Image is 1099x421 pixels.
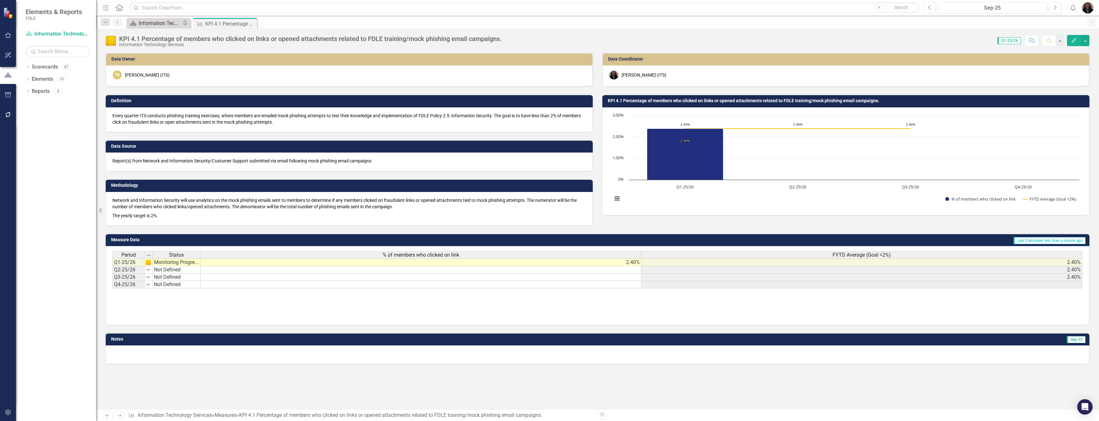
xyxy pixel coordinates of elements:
td: Not Defined [153,274,200,281]
span: Sep-25 [1067,336,1086,343]
div: KPI 4.1 Percentage of members who clicked on links or opened attachments related to FDLE training... [205,20,256,28]
td: Q3-25/26 [112,274,144,281]
div: 9 [53,88,63,94]
div: » » [128,412,593,419]
h3: KPI 4.1 Percentage of members who clicked on links or opened attachments related to FDLE training... [608,98,1086,103]
div: Chart. Highcharts interactive chart. [609,112,1083,209]
div: KPI 4.1 Percentage of members who clicked on links or opened attachments related to FDLE training... [239,412,542,418]
text: Q1-25/26 [676,184,694,190]
h3: Methodology [111,183,590,188]
svg: Interactive chart [609,112,1083,209]
div: Information Technology Services Landing Page [139,19,181,27]
td: Not Defined [153,266,200,274]
input: Search Below... [26,46,90,57]
span: FYTD Average (Goal <2%) [833,252,891,258]
td: Q2-25/26 [112,266,144,274]
span: Search [894,5,908,10]
td: Q1-25/26 [112,259,144,266]
h3: Data Owner [111,57,589,62]
span: Last Calculated less than a minute ago [1014,237,1086,244]
img: Nicole Howard [609,70,618,79]
td: 2.40% [641,259,1082,266]
img: 8DAGhfEEPCf229AAAAAElFTkSuQmCC [146,282,151,287]
h3: Notes [111,337,485,342]
g: % of members who clicked on link, series 1 of 2. Bar series with 4 bars. [647,116,1024,180]
a: Information Technology Services [138,412,212,418]
td: 2.40% [200,259,641,266]
a: Reports [32,88,50,95]
a: Measures [215,412,237,418]
img: ClearPoint Strategy [3,7,14,19]
input: Search ClearPoint... [130,2,919,13]
img: Nicole Howard [1082,2,1094,13]
td: Not Defined [153,281,200,288]
p: Every quarter ITS conducts phishing training exercises, where members are emailed mock phishing a... [112,112,586,125]
span: % of members who clicked on link [383,252,459,258]
img: 8DAGhfEEPCf229AAAAAElFTkSuQmCC [146,267,151,272]
path: Q1-25/26, 2.4. % of members who clicked on link. [647,128,723,180]
text: 2.40% [680,138,690,143]
img: Monitoring Progress [106,36,116,46]
button: View chart menu, Chart [613,194,622,203]
text: 1.00% [613,155,624,161]
span: Status [169,252,184,258]
span: Period [121,252,136,258]
text: 2.00% [613,134,624,139]
img: 8DAGhfEEPCf229AAAAAElFTkSuQmCC [146,275,151,280]
img: wAAAABJRU5ErkJggg== [146,260,151,265]
p: The yearly target is 2%. [112,211,586,219]
button: Search [885,3,917,12]
h3: Data Coordinator [608,57,1086,62]
td: 2.40% [641,274,1082,281]
text: 2.40% [680,122,690,127]
div: Sep-25 [940,4,1045,12]
g: FYTD Average (Goal [684,127,912,130]
a: Scorecards [32,63,58,71]
button: Sep-25 [938,2,1047,13]
button: Show % of members who clicked on link [945,196,1016,202]
h3: Data Source [111,144,590,149]
div: 47 [61,64,71,70]
text: 3.00% [613,112,624,118]
small: FDLE [26,16,82,21]
text: 2.40% [906,122,915,127]
td: 2.40% [641,266,1082,274]
text: Q2-25/26 [789,184,806,190]
td: Q4-25/26 [112,281,144,288]
a: Elements [32,76,53,83]
div: Information Technology Services [119,42,502,47]
h3: Definition [111,98,590,103]
a: Information Technology Services [26,30,90,38]
span: Elements & Reports [26,8,82,16]
div: KPI 4.1 Percentage of members who clicked on links or opened attachments related to FDLE training... [119,35,502,42]
text: 2.40% [793,122,802,127]
div: [PERSON_NAME] (ITS) [622,72,666,78]
span: Q1-25/26 [997,37,1021,44]
text: 0% [618,176,624,182]
img: 8DAGhfEEPCf229AAAAAElFTkSuQmCC [146,253,151,258]
h3: Measure Data [111,237,386,242]
p: Network and Information Security will use analytics on the mock phishing emails sent to members t... [112,197,586,211]
td: Monitoring Progress [153,259,200,266]
a: Information Technology Services Landing Page [128,19,181,27]
button: Show FYTD Average (Goal [1023,196,1077,202]
text: Q3-25/26 [902,184,919,190]
div: 19 [56,77,67,82]
div: TB [113,70,122,79]
text: Q4-25/26 [1014,184,1032,190]
div: [PERSON_NAME] (ITS) [125,72,170,78]
p: Report(s) from Network and Information Security/Customer Support submitted via email following mo... [112,158,586,164]
div: Open Intercom Messenger [1077,399,1093,415]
